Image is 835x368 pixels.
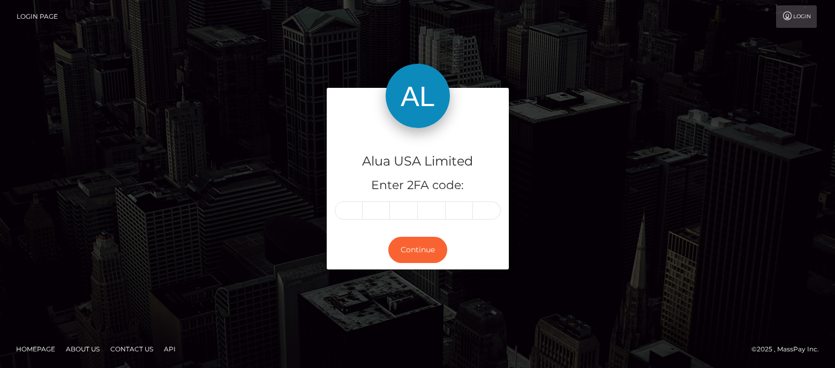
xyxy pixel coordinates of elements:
[17,5,58,28] a: Login Page
[751,343,827,355] div: © 2025 , MassPay Inc.
[388,237,447,263] button: Continue
[776,5,817,28] a: Login
[386,64,450,128] img: Alua USA Limited
[335,177,501,194] h5: Enter 2FA code:
[62,341,104,357] a: About Us
[335,152,501,171] h4: Alua USA Limited
[12,341,59,357] a: Homepage
[160,341,180,357] a: API
[106,341,157,357] a: Contact Us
